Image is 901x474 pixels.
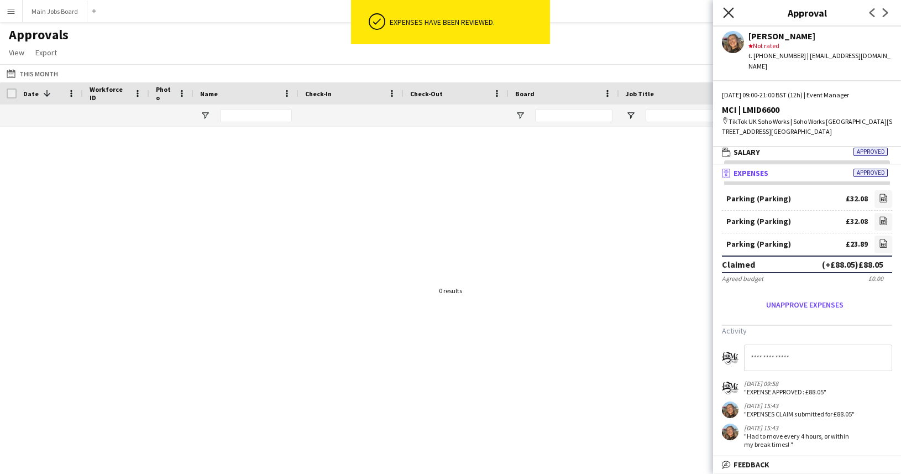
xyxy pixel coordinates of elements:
div: £23.89 [846,240,868,248]
mat-expansion-panel-header: SalaryApproved [713,144,901,160]
div: Expenses have been reviewed. [390,17,546,27]
div: t. [PHONE_NUMBER] | [EMAIL_ADDRESS][DOMAIN_NAME] [748,51,892,71]
mat-expansion-panel-header: Feedback [713,456,901,473]
button: This Month [4,67,60,80]
div: Parking (Parking) [726,195,791,203]
span: Board [515,90,535,98]
div: [DATE] 09:58 [744,379,826,388]
div: Parking (Parking) [726,240,791,248]
div: (+£88.05) £88.05 [822,259,883,270]
span: Approved [853,148,888,156]
span: Job Title [626,90,654,98]
div: "Had to move every 4 hours, or within my break times! " [744,432,858,449]
span: Name [200,90,218,98]
button: Open Filter Menu [626,111,636,121]
div: [DATE] 15:43 [744,424,858,432]
span: Expenses [734,168,768,178]
button: Open Filter Menu [515,111,525,121]
div: Claimed [722,259,755,270]
a: Export [31,45,61,60]
button: Open Filter Menu [200,111,210,121]
app-user-avatar: Rebecca Kitto [722,424,738,440]
div: [DATE] 15:43 [744,402,855,410]
div: MCI | LMID6600 [722,105,892,114]
input: Job Title Filter Input [646,109,723,122]
span: View [9,48,24,58]
span: Photo [156,85,174,102]
div: "EXPENSES CLAIM submitted for £88.05" [744,410,855,418]
div: 0 results [439,287,462,295]
div: [DATE] 09:00-21:00 BST (12h) | Event Manager [722,90,892,100]
span: Workforce ID [90,85,129,102]
div: £0.00 [868,274,883,283]
button: Unapprove expenses [722,296,888,314]
span: Approved [853,169,888,177]
h3: Approval [713,6,901,20]
mat-expansion-panel-header: ExpensesApproved [713,165,901,181]
input: Name Filter Input [220,109,292,122]
div: Agreed budget [722,274,763,283]
span: Feedback [734,460,769,470]
div: ExpensesApproved [713,181,901,463]
input: Board Filter Input [535,109,612,122]
div: Not rated [748,41,892,51]
div: [PERSON_NAME] [748,31,892,41]
h3: Activity [722,326,892,336]
span: Check-Out [410,90,443,98]
div: TikTok UK Soho Works | Soho Works [GEOGRAPHIC_DATA][STREET_ADDRESS][GEOGRAPHIC_DATA] [722,117,892,137]
div: "EXPENSE APPROVED: £88.05" [744,388,826,396]
div: Parking (Parking) [726,217,791,226]
div: £32.08 [846,217,868,226]
span: Export [35,48,57,58]
span: Salary [734,147,760,157]
a: View [4,45,29,60]
input: Column with Header Selection [7,88,17,98]
div: £32.08 [846,195,868,203]
span: Date [23,90,39,98]
app-user-avatar: Rebecca Kitto [722,402,738,418]
button: Main Jobs Board [23,1,87,22]
span: Check-In [305,90,332,98]
app-user-avatar: Alanya O'Donnell [722,379,738,396]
